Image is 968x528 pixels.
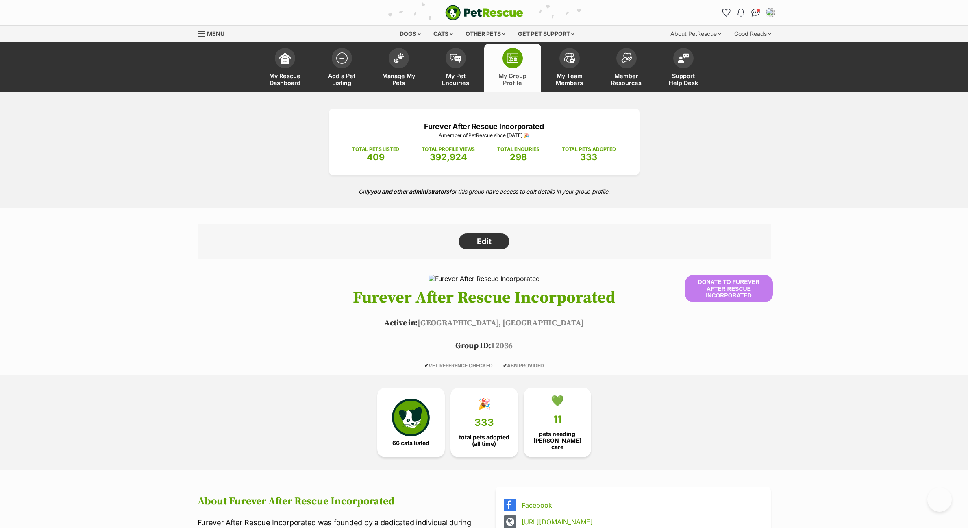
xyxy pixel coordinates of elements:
[735,6,748,19] button: Notifications
[392,440,429,446] span: 66 cats listed
[341,121,627,132] p: Furever After Rescue Incorporated
[685,275,773,302] button: Donate to Furever After Rescue Incorporated
[497,146,539,153] p: TOTAL ENQUIRIES
[367,152,385,162] span: 409
[665,72,702,86] span: Support Help Desk
[720,6,733,19] a: Favourites
[445,5,523,20] a: PetRescue
[370,188,450,195] strong: you and other administrators
[394,26,426,42] div: Dogs
[279,52,291,64] img: dashboard-icon-eb2f2d2d3e046f16d808141f083e7271f6b2e854fb5c12c21221c1fb7104beca.svg
[927,487,952,512] iframe: Help Scout Beacon - Open
[324,72,360,86] span: Add a Pet Listing
[478,398,491,410] div: 🎉
[429,275,540,282] img: Furever After Rescue Incorporated
[198,495,473,508] h2: About Furever After Rescue Incorporated
[484,44,541,92] a: My Group Profile
[455,341,491,351] span: Group ID:
[377,388,445,458] a: 66 cats listed
[424,362,493,369] span: VET REFERENCE CHECKED
[562,146,616,153] p: TOTAL PETS ADOPTED
[507,53,518,63] img: group-profile-icon-3fa3cf56718a62981997c0bc7e787c4b2cf8bcc04b72c1350f741eb67cf2f40e.svg
[665,26,727,42] div: About PetRescue
[198,26,230,40] a: Menu
[766,9,774,17] img: Naomi Sampol profile pic
[598,44,655,92] a: Member Resources
[720,6,777,19] ul: Account quick links
[336,52,348,64] img: add-pet-listing-icon-0afa8454b4691262ce3f59096e99ab1cd57d4a30225e0717b998d2c9b9846f56.svg
[384,318,418,328] span: Active in:
[430,152,467,162] span: 392,924
[749,6,762,19] a: Conversations
[450,388,518,458] a: 🎉 333 total pets adopted (all time)
[503,362,544,369] span: ABN PROVIDED
[313,44,370,92] a: Add a Pet Listing
[564,53,575,63] img: team-members-icon-5396bd8760b3fe7c0b43da4ab00e1e3bb1a5d9ba89233759b79545d2d3fc5d0d.svg
[460,26,511,42] div: Other pets
[503,362,507,369] icon: ✔
[185,317,783,329] p: [GEOGRAPHIC_DATA], [GEOGRAPHIC_DATA]
[608,72,645,86] span: Member Resources
[531,431,584,450] span: pets needing [PERSON_NAME] care
[494,72,531,86] span: My Group Profile
[459,233,509,250] a: Edit
[474,417,494,428] span: 333
[512,26,580,42] div: Get pet support
[522,518,759,526] a: [URL][DOMAIN_NAME]
[428,26,459,42] div: Cats
[729,26,777,42] div: Good Reads
[207,30,224,37] span: Menu
[764,6,777,19] button: My account
[341,132,627,139] p: A member of PetRescue since [DATE] 🎉
[553,414,561,425] span: 11
[427,44,484,92] a: My Pet Enquiries
[381,72,417,86] span: Manage My Pets
[370,44,427,92] a: Manage My Pets
[437,72,474,86] span: My Pet Enquiries
[737,9,744,17] img: notifications-46538b983faf8c2785f20acdc204bb7945ddae34d4c08c2a6579f10ce5e182be.svg
[551,72,588,86] span: My Team Members
[580,152,597,162] span: 333
[621,52,632,63] img: member-resources-icon-8e73f808a243e03378d46382f2149f9095a855e16c252ad45f914b54edf8863c.svg
[257,44,313,92] a: My Rescue Dashboard
[267,72,303,86] span: My Rescue Dashboard
[541,44,598,92] a: My Team Members
[185,289,783,307] h1: Furever After Rescue Incorporated
[445,5,523,20] img: logo-e224e6f780fb5917bec1dbf3a21bbac754714ae5b6737aabdf751b685950b380.svg
[510,152,527,162] span: 298
[551,395,564,407] div: 💚
[422,146,475,153] p: TOTAL PROFILE VIEWS
[424,362,429,369] icon: ✔
[655,44,712,92] a: Support Help Desk
[392,399,429,436] img: cat-icon-068c71abf8fe30c970a85cd354bc8e23425d12f6e8612795f06af48be43a487a.svg
[352,146,399,153] p: TOTAL PETS LISTED
[678,53,689,63] img: help-desk-icon-fdf02630f3aa405de69fd3d07c3f3aa587a6932b1a1747fa1d2bba05be0121f9.svg
[524,388,591,458] a: 💚 11 pets needing [PERSON_NAME] care
[450,54,461,63] img: pet-enquiries-icon-7e3ad2cf08bfb03b45e93fb7055b45f3efa6380592205ae92323e6603595dc1f.svg
[457,434,511,447] span: total pets adopted (all time)
[185,340,783,352] p: 12036
[751,9,760,17] img: chat-41dd97257d64d25036548639549fe6c8038ab92f7586957e7f3b1b290dea8141.svg
[522,502,759,509] a: Facebook
[393,53,405,63] img: manage-my-pets-icon-02211641906a0b7f246fdf0571729dbe1e7629f14944591b6c1af311fb30b64b.svg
